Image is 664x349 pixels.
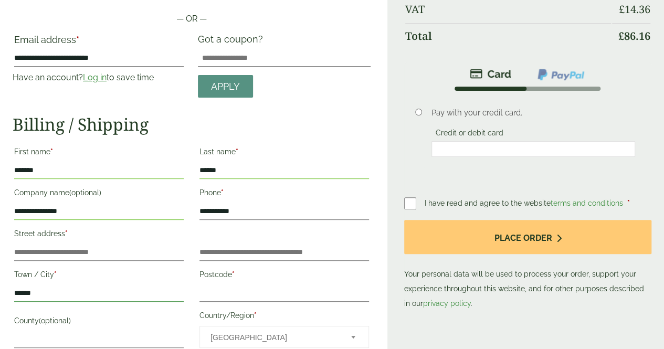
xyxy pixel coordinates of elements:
button: Place order [404,220,651,254]
span: (optional) [39,316,71,325]
label: Company name [14,185,184,203]
th: Total [405,23,611,49]
a: terms and conditions [551,199,623,207]
abbr: required [627,199,630,207]
h2: Billing / Shipping [13,114,371,134]
label: Country/Region [199,308,369,326]
span: Lithuania [210,326,337,348]
abbr: required [236,147,238,156]
img: ppcp-gateway.png [536,68,585,81]
bdi: 86.16 [618,29,650,43]
label: First name [14,144,184,162]
p: Your personal data will be used to process your order, support your experience throughout this we... [404,220,651,311]
abbr: required [76,34,79,45]
abbr: required [50,147,53,156]
a: Apply [198,75,253,98]
abbr: required [54,270,57,279]
label: Credit or debit card [431,129,508,140]
label: Got a coupon? [198,34,267,50]
a: privacy policy [423,299,471,308]
span: I have read and agree to the website [425,199,625,207]
a: Log in [83,72,107,82]
p: Pay with your credit card. [431,107,636,119]
abbr: required [232,270,235,279]
span: (optional) [69,188,101,197]
label: Town / City [14,267,184,285]
span: £ [619,2,625,16]
img: stripe.png [470,68,511,80]
bdi: 14.36 [619,2,650,16]
label: Phone [199,185,369,203]
label: Postcode [199,267,369,285]
p: Have an account? to save time [13,71,185,84]
abbr: required [65,229,68,238]
iframe: Secure card payment input frame [435,144,633,154]
p: — OR — [13,13,371,25]
abbr: required [254,311,257,320]
span: £ [618,29,624,43]
span: Apply [211,81,240,92]
label: Last name [199,144,369,162]
label: County [14,313,184,331]
label: Email address [14,35,184,50]
label: Street address [14,226,184,244]
abbr: required [221,188,224,197]
span: Country/Region [199,326,369,348]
